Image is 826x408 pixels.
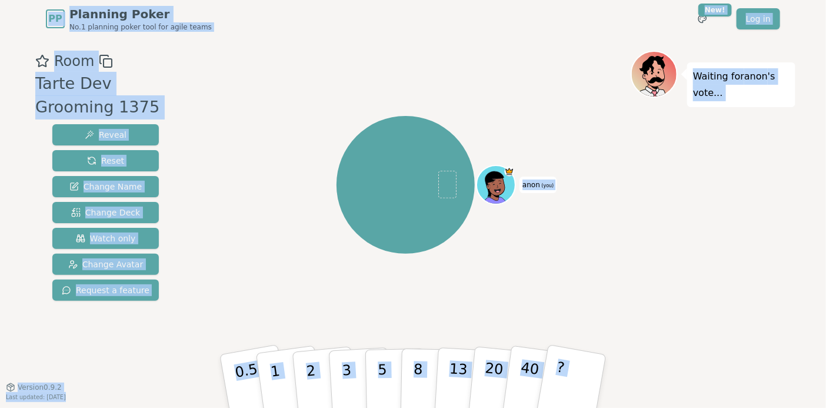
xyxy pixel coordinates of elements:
p: Waiting for anon 's vote... [693,68,790,101]
a: PPPlanning PokerNo.1 planning poker tool for agile teams [46,6,212,32]
span: PP [48,12,62,26]
button: Watch only [52,228,159,249]
button: Change Deck [52,202,159,223]
button: Change Avatar [52,254,159,275]
div: New! [698,4,732,16]
a: Log in [737,8,780,29]
span: Change Deck [71,207,140,218]
button: Reset [52,150,159,171]
span: (you) [540,183,554,188]
span: Watch only [76,233,136,244]
span: Change Avatar [68,258,144,270]
button: Request a feature [52,280,159,301]
span: Last updated: [DATE] [6,394,66,400]
button: Version0.9.2 [6,383,62,392]
span: Reset [87,155,124,167]
span: anon is the host [504,167,514,177]
span: Click to change your name [519,177,557,193]
button: Click to change your avatar [478,167,514,203]
span: Planning Poker [69,6,212,22]
button: Reveal [52,124,159,145]
span: Request a feature [62,284,149,296]
span: Room [54,51,94,72]
button: New! [692,8,713,29]
button: Add as favourite [35,51,49,72]
span: No.1 planning poker tool for agile teams [69,22,212,32]
span: Version 0.9.2 [18,383,62,392]
button: Change Name [52,176,159,197]
span: Reveal [85,129,126,141]
div: Tarte Dev Grooming 1375 [35,72,181,120]
span: Change Name [69,181,142,193]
